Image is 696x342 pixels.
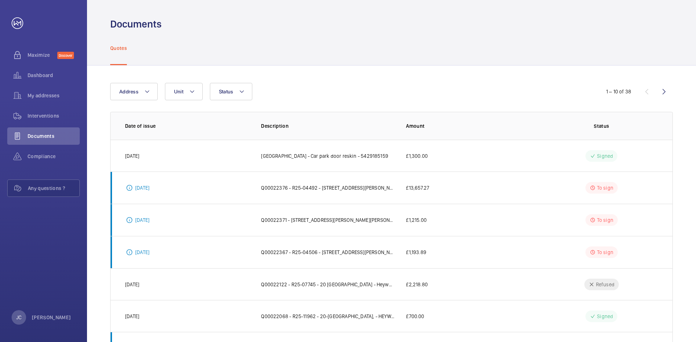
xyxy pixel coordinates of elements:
p: Signed [597,152,613,160]
p: £1,193.89 [406,249,426,256]
p: Q00022068 - R25-11962 - 20-[GEOGRAPHIC_DATA], - HEYWOOD & PARTNERS GSM + sim card [261,313,394,320]
div: 1 – 10 of 38 [606,88,631,95]
span: My addresses [28,92,80,99]
p: £1,215.00 [406,216,427,224]
span: Address [119,89,138,94]
p: [DATE] [135,184,149,191]
p: Quotes [110,45,127,52]
p: Signed [597,313,613,320]
p: [PERSON_NAME] [32,314,71,321]
p: Amount [406,122,533,130]
p: Refused [596,281,614,288]
p: [DATE] [135,249,149,256]
span: Interventions [28,112,80,119]
span: Any questions ? [28,185,79,192]
p: Date of issue [125,122,249,130]
span: Maximize [28,51,57,59]
button: Unit [165,83,203,100]
span: Compliance [28,153,80,160]
span: Status [219,89,233,94]
h1: Documents [110,17,162,31]
p: To sign [597,249,613,256]
p: [DATE] [135,216,149,224]
p: [GEOGRAPHIC_DATA] - Car park door reskin - 5429185159 [261,152,388,160]
p: Description [261,122,394,130]
p: £13,657.27 [406,184,429,191]
button: Status [210,83,253,100]
p: To sign [597,216,613,224]
p: Status [545,122,658,130]
p: JC [16,314,21,321]
p: Q00022367 - R25-04506 - [STREET_ADDRESS][PERSON_NAME], - [PERSON_NAME] & PARTNERS Insurance items [261,249,394,256]
p: £1,300.00 [406,152,428,160]
span: Documents [28,132,80,140]
span: Dashboard [28,72,80,79]
p: [DATE] [125,152,139,160]
p: Q00022122 - R25-07745 - 20 [GEOGRAPHIC_DATA] - Heywood Partners - [STREET_ADDRESS] GAL Oil Brush [261,281,394,288]
button: Address [110,83,158,100]
p: £2,218.80 [406,281,428,288]
span: Unit [174,89,183,94]
p: [DATE] [125,313,139,320]
p: Q00022371 - [STREET_ADDRESS][PERSON_NAME][PERSON_NAME] & PARTNERS [261,216,394,224]
p: Q00022376 - R25-04492 - [STREET_ADDRESS][PERSON_NAME][PERSON_NAME] & PARTNERS Insurance items Lift C [261,184,394,191]
span: Discover [57,52,74,59]
p: £700.00 [406,313,424,320]
p: [DATE] [125,281,139,288]
p: To sign [597,184,613,191]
